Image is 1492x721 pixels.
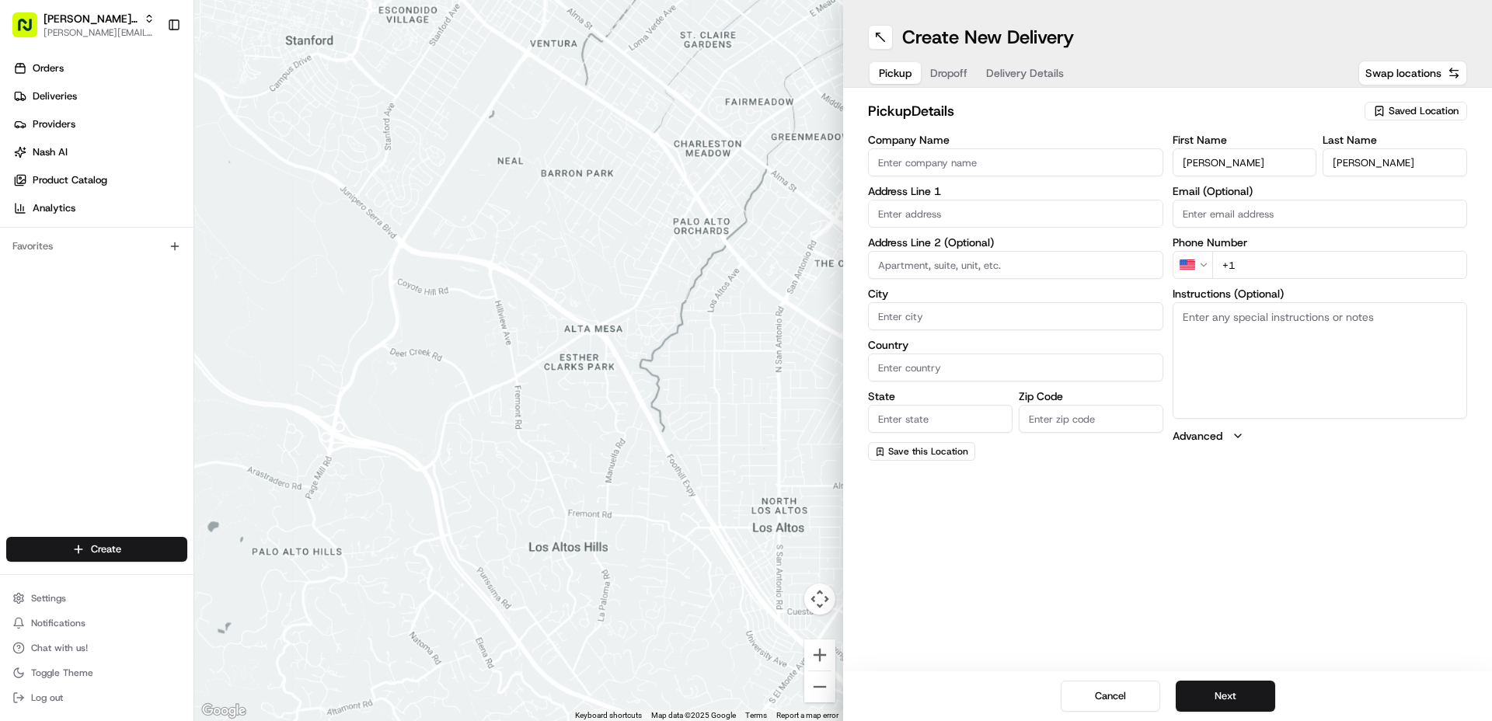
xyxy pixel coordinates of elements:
[33,145,68,159] span: Nash AI
[70,163,214,176] div: We're available if you need us!
[31,592,66,604] span: Settings
[868,251,1163,279] input: Apartment, suite, unit, etc.
[1389,104,1459,118] span: Saved Location
[198,701,249,721] a: Open this area in Google Maps (opens a new window)
[1173,237,1468,248] label: Phone Number
[868,405,1013,433] input: Enter state
[31,283,44,295] img: 1736555255976-a54dd68f-1ca7-489b-9aae-adbdc363a1c4
[241,198,283,217] button: See all
[6,84,193,109] a: Deliveries
[33,89,77,103] span: Deliveries
[986,65,1064,81] span: Delivery Details
[16,61,283,86] p: Welcome 👋
[1173,288,1468,299] label: Instructions (Optional)
[1358,61,1467,85] button: Swap locations
[91,542,121,556] span: Create
[6,612,187,634] button: Notifications
[745,711,767,719] a: Terms
[31,642,88,654] span: Chat with us!
[16,225,40,250] img: Frederick Szydlowski
[33,148,61,176] img: 4920774857489_3d7f54699973ba98c624_72.jpg
[868,288,1163,299] label: City
[868,237,1163,248] label: Address Line 2 (Optional)
[804,671,835,702] button: Zoom out
[129,240,134,253] span: •
[33,173,107,187] span: Product Catalog
[31,691,63,704] span: Log out
[16,15,47,46] img: Nash
[31,347,119,362] span: Knowledge Base
[868,302,1163,330] input: Enter city
[48,240,126,253] span: [PERSON_NAME]
[147,347,249,362] span: API Documentation
[1173,200,1468,228] input: Enter email address
[16,348,28,360] div: 📗
[33,201,75,215] span: Analytics
[6,587,187,609] button: Settings
[6,6,161,44] button: [PERSON_NAME] UK Test[PERSON_NAME][EMAIL_ADDRESS][DOMAIN_NAME]
[6,112,193,137] a: Providers
[31,667,93,679] span: Toggle Theme
[868,340,1163,350] label: Country
[1173,186,1468,197] label: Email (Optional)
[6,662,187,684] button: Toggle Theme
[16,201,99,214] div: Past conversations
[575,710,642,721] button: Keyboard shortcuts
[804,639,835,670] button: Zoom in
[6,687,187,709] button: Log out
[31,617,85,629] span: Notifications
[44,11,138,26] button: [PERSON_NAME] UK Test
[868,100,1355,122] h2: pickup Details
[902,25,1074,50] h1: Create New Delivery
[868,200,1163,228] input: Enter address
[16,148,44,176] img: 1736555255976-a54dd68f-1ca7-489b-9aae-adbdc363a1c4
[1173,148,1317,176] input: Enter first name
[6,56,193,81] a: Orders
[1323,134,1467,145] label: Last Name
[1173,428,1468,444] button: Advanced
[138,240,169,253] span: [DATE]
[1173,428,1222,444] label: Advanced
[70,148,255,163] div: Start new chat
[110,384,188,396] a: Powered byPylon
[868,391,1013,402] label: State
[6,637,187,659] button: Chat with us!
[1323,148,1467,176] input: Enter last name
[868,354,1163,381] input: Enter country
[1212,251,1468,279] input: Enter phone number
[138,282,169,294] span: [DATE]
[44,26,155,39] button: [PERSON_NAME][EMAIL_ADDRESS][DOMAIN_NAME]
[930,65,967,81] span: Dropoff
[1365,100,1467,122] button: Saved Location
[6,234,187,259] div: Favorites
[1365,65,1441,81] span: Swap locations
[1176,681,1275,712] button: Next
[9,340,125,368] a: 📗Knowledge Base
[868,186,1163,197] label: Address Line 1
[6,168,193,193] a: Product Catalog
[129,282,134,294] span: •
[1061,681,1160,712] button: Cancel
[198,701,249,721] img: Google
[804,583,835,615] button: Map camera controls
[6,537,187,562] button: Create
[6,140,193,165] a: Nash AI
[1173,134,1317,145] label: First Name
[155,385,188,396] span: Pylon
[868,442,975,461] button: Save this Location
[33,117,75,131] span: Providers
[868,148,1163,176] input: Enter company name
[33,61,64,75] span: Orders
[888,445,968,458] span: Save this Location
[40,99,256,116] input: Clear
[1019,405,1163,433] input: Enter zip code
[879,65,912,81] span: Pickup
[6,196,193,221] a: Analytics
[264,152,283,171] button: Start new chat
[125,340,256,368] a: 💻API Documentation
[651,711,736,719] span: Map data ©2025 Google
[1019,391,1163,402] label: Zip Code
[868,134,1163,145] label: Company Name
